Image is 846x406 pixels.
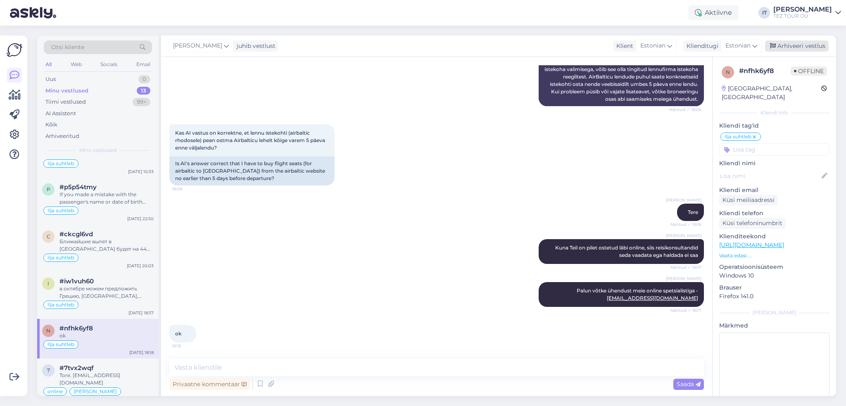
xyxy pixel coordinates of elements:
[46,328,50,334] span: n
[59,364,94,372] span: #7tvx2wqf
[719,209,829,218] p: Kliendi telefon
[758,7,770,19] div: IT
[48,161,74,166] span: Ilja suhtleb
[719,241,784,249] a: [URL][DOMAIN_NAME]
[719,309,829,316] div: [PERSON_NAME]
[607,295,698,301] a: [EMAIL_ADDRESS][DOMAIN_NAME]
[719,218,786,229] div: Küsi telefoninumbrit
[44,59,53,70] div: All
[688,5,739,20] div: Aktiivne
[51,43,84,52] span: Otsi kliente
[48,302,74,307] span: Ilja suhtleb
[48,255,74,260] span: Ilja suhtleb
[45,87,88,95] div: Minu vestlused
[169,157,335,185] div: Is AI's answer correct that I have to buy flight seats (for airbaltic to [GEOGRAPHIC_DATA]) from ...
[129,349,154,356] div: [DATE] 18:18
[719,252,829,259] p: Vaata edasi ...
[172,186,203,192] span: 18:08
[173,41,222,50] span: [PERSON_NAME]
[677,380,701,388] span: Saada
[666,275,701,282] span: [PERSON_NAME]
[577,287,698,301] span: Palun võtke ühendust meie online spetsialistiga -
[47,233,50,240] span: c
[45,75,56,83] div: Uus
[670,307,701,313] span: Nähtud ✓ 18:17
[128,169,154,175] div: [DATE] 10:33
[773,6,841,19] a: [PERSON_NAME]TEZ TOUR OÜ
[719,109,829,116] div: Kliendi info
[99,59,119,70] div: Socials
[773,13,832,19] div: TEZ TOUR OÜ
[670,221,701,228] span: Nähtud ✓ 18:16
[127,216,154,222] div: [DATE] 22:50
[539,55,704,106] div: Kui ostsite lennu meie veebisaidilt ja teil on probleeme istekoha valimisega, võib see olla tingi...
[169,379,250,390] div: Privaatne kommentaar
[59,372,154,387] div: Tore. [EMAIL_ADDRESS][DOMAIN_NAME]
[47,367,50,373] span: 7
[719,232,829,241] p: Klienditeekond
[137,87,150,95] div: 13
[7,42,22,58] img: Askly Logo
[719,195,778,206] div: Küsi meiliaadressi
[47,186,50,192] span: p
[719,121,829,130] p: Kliendi tag'id
[48,342,74,347] span: Ilja suhtleb
[555,245,699,258] span: Kuna Teil on pilet ostetud läbi online, siis reisikonsultandid seda vaadata ega haldada ei saa
[670,264,701,271] span: Nähtud ✓ 18:17
[74,389,117,394] span: [PERSON_NAME]
[720,171,820,180] input: Lisa nimi
[128,310,154,316] div: [DATE] 18:37
[722,84,821,102] div: [GEOGRAPHIC_DATA], [GEOGRAPHIC_DATA]
[765,40,829,52] div: Arhiveeri vestlus
[59,238,154,253] div: Ближайшие вылет в [GEOGRAPHIC_DATA] будет на 44 неделе
[719,186,829,195] p: Kliendi email
[640,41,665,50] span: Estonian
[719,263,829,271] p: Operatsioonisüsteem
[79,147,116,154] span: Minu vestlused
[233,42,276,50] div: juhib vestlust
[666,233,701,239] span: [PERSON_NAME]
[127,263,154,269] div: [DATE] 20:03
[719,159,829,168] p: Kliendi nimi
[669,107,701,113] span: Nähtud ✓ 18:06
[45,109,76,118] div: AI Assistent
[175,130,326,151] span: Kas AI vastus on korrektne, et lennu istekohti (airbaltic rhodosele) pean ostma Airbalticu lehelt...
[726,69,730,75] span: n
[719,321,829,330] p: Märkmed
[688,209,698,215] span: Tere
[719,143,829,156] input: Lisa tag
[175,330,181,337] span: ok
[59,332,154,340] div: ok
[683,42,718,50] div: Klienditugi
[739,66,791,76] div: # nfhk6yf8
[725,41,751,50] span: Estonian
[719,271,829,280] p: Windows 10
[48,389,63,394] span: online
[138,75,150,83] div: 0
[59,230,93,238] span: #ckcgl6vd
[613,42,633,50] div: Klient
[719,283,829,292] p: Brauser
[45,98,86,106] div: Tiimi vestlused
[48,280,49,287] span: i
[172,343,203,349] span: 18:18
[791,66,827,76] span: Offline
[69,59,83,70] div: Web
[719,292,829,301] p: Firefox 141.0
[59,278,94,285] span: #iw1vuh60
[45,121,57,129] div: Kõik
[45,132,79,140] div: Arhiveeritud
[135,59,152,70] div: Email
[59,191,154,206] div: If you made a mistake with the passenger's name or date of birth when booking, you can request a ...
[48,208,74,213] span: Ilja suhtleb
[59,285,154,300] div: в октябре можем предложить Грецию, [GEOGRAPHIC_DATA], [GEOGRAPHIC_DATA], [GEOGRAPHIC_DATA] и [GEO...
[773,6,832,13] div: [PERSON_NAME]
[666,197,701,203] span: [PERSON_NAME]
[725,134,751,139] span: Ilja suhtleb
[59,325,93,332] span: #nfhk6yf8
[59,183,97,191] span: #p5p54tmy
[133,98,150,106] div: 99+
